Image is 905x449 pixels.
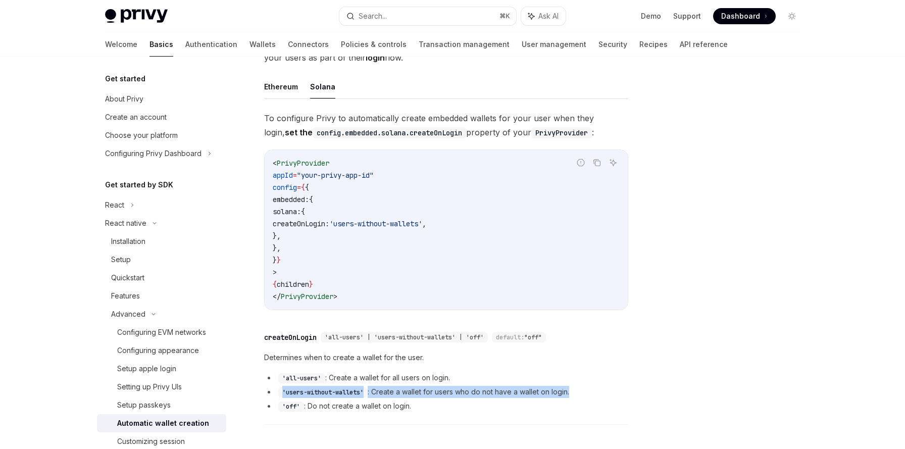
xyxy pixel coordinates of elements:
button: Search...⌘K [339,7,516,25]
span: "off" [524,333,542,341]
span: </ [273,292,281,301]
div: React native [105,217,146,229]
div: Setting up Privy UIs [117,381,182,393]
span: } [309,280,313,289]
div: Automatic wallet creation [117,417,209,429]
a: Welcome [105,32,137,57]
span: { [305,183,309,192]
span: { [309,195,313,204]
a: Recipes [639,32,668,57]
span: { [301,183,305,192]
span: Ask AI [538,11,559,21]
div: Installation [111,235,145,247]
div: Setup passkeys [117,399,171,411]
code: 'all-users' [278,373,325,383]
div: Search... [359,10,387,22]
a: Connectors [288,32,329,57]
a: API reference [680,32,728,57]
span: = [297,183,301,192]
h5: Get started by SDK [105,179,173,191]
a: Configuring appearance [97,341,226,360]
span: }, [273,231,281,240]
a: Create an account [97,108,226,126]
div: Advanced [111,308,145,320]
a: Demo [641,11,661,21]
span: = [293,171,297,180]
span: To configure Privy to automatically create embedded wallets for your user when they login, proper... [264,111,628,139]
span: PrivyProvider [277,159,329,168]
a: Setup [97,251,226,269]
code: 'users-without-wallets' [278,387,368,397]
span: { [301,207,305,216]
li: : Create a wallet for all users on login. [264,372,628,384]
span: createOnLogin: [273,219,329,228]
div: Create an account [105,111,167,123]
img: light logo [105,9,168,23]
a: Security [598,32,627,57]
span: default: [496,333,524,341]
span: appId [273,171,293,180]
span: }, [273,243,281,253]
code: PrivyProvider [531,127,592,138]
button: Ethereum [264,75,298,98]
a: Transaction management [419,32,510,57]
a: Wallets [249,32,276,57]
a: Quickstart [97,269,226,287]
div: Configuring Privy Dashboard [105,147,202,160]
a: Setup apple login [97,360,226,378]
a: Authentication [185,32,237,57]
button: Report incorrect code [574,156,587,169]
span: } [277,256,281,265]
a: Dashboard [713,8,776,24]
div: Features [111,290,140,302]
span: Dashboard [721,11,760,21]
span: > [273,268,277,277]
a: Choose your platform [97,126,226,144]
span: embedded: [273,195,309,204]
a: User management [522,32,586,57]
span: PrivyProvider [281,292,333,301]
span: 'users-without-wallets' [329,219,422,228]
span: "your-privy-app-id" [297,171,374,180]
li: : Do not create a wallet on login. [264,400,628,412]
a: Features [97,287,226,305]
span: children [277,280,309,289]
span: solana: [273,207,301,216]
a: Installation [97,232,226,251]
div: createOnLogin [264,332,317,342]
button: Solana [310,75,335,98]
button: Copy the contents from the code block [590,156,604,169]
div: Setup apple login [117,363,176,375]
div: Setup [111,254,131,266]
button: Ask AI [521,7,566,25]
button: Ask AI [607,156,620,169]
span: > [333,292,337,301]
a: Support [673,11,701,21]
a: About Privy [97,90,226,108]
span: config [273,183,297,192]
a: Automatic wallet creation [97,414,226,432]
button: Toggle dark mode [784,8,800,24]
div: React [105,199,124,211]
div: Configuring appearance [117,344,199,357]
div: Quickstart [111,272,144,284]
span: ⌘ K [499,12,510,20]
li: : Create a wallet for users who do not have a wallet on login. [264,386,628,398]
a: Policies & controls [341,32,407,57]
a: Basics [149,32,173,57]
div: About Privy [105,93,143,105]
span: Determines when to create a wallet for the user. [264,352,628,364]
code: 'off' [278,402,304,412]
span: 'all-users' | 'users-without-wallets' | 'off' [325,333,484,341]
div: Configuring EVM networks [117,326,206,338]
code: config.embedded.solana.createOnLogin [313,127,466,138]
a: Setting up Privy UIs [97,378,226,396]
a: Setup passkeys [97,396,226,414]
h5: Get started [105,73,145,85]
span: { [273,280,277,289]
strong: set the [285,127,466,137]
span: , [422,219,426,228]
div: Choose your platform [105,129,178,141]
strong: login [366,53,385,63]
span: } [273,256,277,265]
